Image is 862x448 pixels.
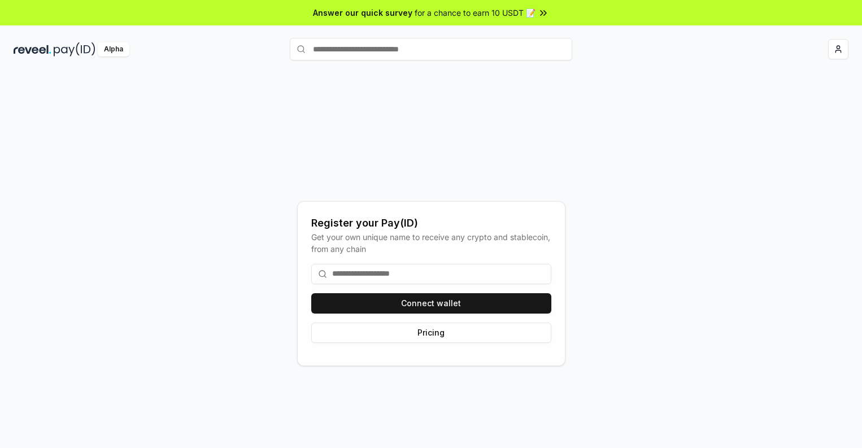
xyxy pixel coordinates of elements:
div: Alpha [98,42,129,56]
span: for a chance to earn 10 USDT 📝 [415,7,536,19]
span: Answer our quick survey [313,7,412,19]
img: reveel_dark [14,42,51,56]
button: Connect wallet [311,293,551,314]
button: Pricing [311,323,551,343]
div: Register your Pay(ID) [311,215,551,231]
img: pay_id [54,42,95,56]
div: Get your own unique name to receive any crypto and stablecoin, from any chain [311,231,551,255]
